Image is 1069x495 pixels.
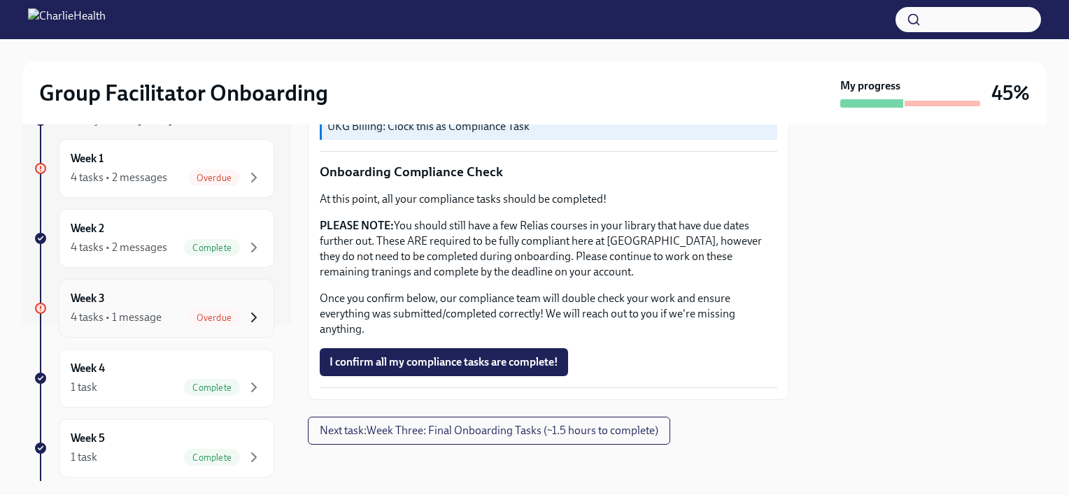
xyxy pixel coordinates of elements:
div: 4 tasks • 2 messages [71,240,167,255]
h6: Week 3 [71,291,105,306]
span: I confirm all my compliance tasks are complete! [330,355,558,369]
h3: 45% [991,80,1030,106]
button: I confirm all my compliance tasks are complete! [320,348,568,376]
span: Next task : Week Three: Final Onboarding Tasks (~1.5 hours to complete) [320,424,658,438]
div: 1 task [71,450,97,465]
h6: Week 4 [71,361,105,376]
div: 4 tasks • 2 messages [71,170,167,185]
p: At this point, all your compliance tasks should be completed! [320,192,777,207]
h2: Group Facilitator Onboarding [39,79,328,107]
span: Overdue [188,313,240,323]
a: Week 34 tasks • 1 messageOverdue [34,279,274,338]
span: Overdue [188,173,240,183]
span: Complete [184,452,240,463]
a: Week 51 taskComplete [34,419,274,478]
p: Once you confirm below, our compliance team will double check your work and ensure everything was... [320,291,777,337]
h6: Week 2 [71,221,104,236]
a: Week 14 tasks • 2 messagesOverdue [34,139,274,198]
p: Onboarding Compliance Check [320,163,777,181]
img: CharlieHealth [28,8,106,31]
a: Week 24 tasks • 2 messagesComplete [34,209,274,268]
strong: My progress [840,78,900,94]
strong: PLEASE NOTE: [320,219,394,232]
h6: Week 1 [71,151,104,166]
p: You should still have a few Relias courses in your library that have due dates further out. These... [320,218,777,280]
div: 1 task [71,380,97,395]
p: UKG Billing: Clock this as Compliance Task [327,119,772,134]
div: 4 tasks • 1 message [71,310,162,325]
span: Complete [184,382,240,393]
a: Week 41 taskComplete [34,349,274,408]
span: Complete [184,243,240,253]
button: Next task:Week Three: Final Onboarding Tasks (~1.5 hours to complete) [308,417,670,445]
h6: Week 5 [71,431,105,446]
